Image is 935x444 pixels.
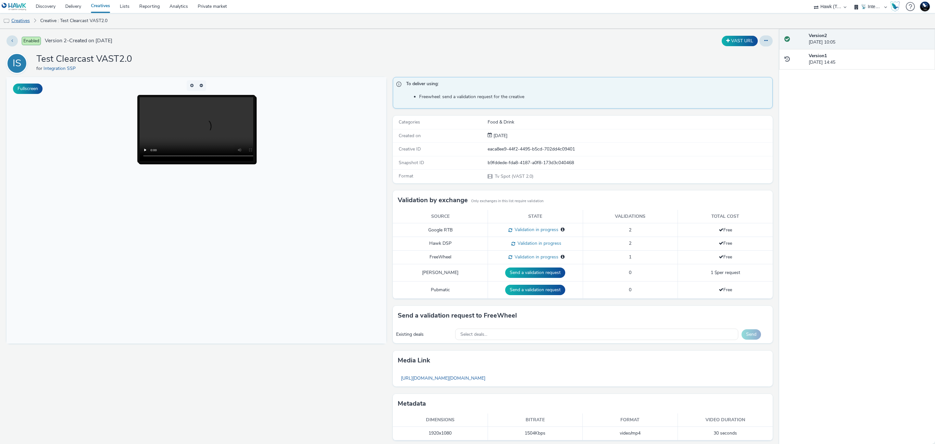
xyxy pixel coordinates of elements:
th: Dimensions [393,413,488,427]
div: eaca8ee9-44f2-4495-b5cd-702dd4c09401 [488,146,772,152]
h3: Metadata [398,399,426,409]
a: Creative : Test Clearcast VAST2.0 [37,13,111,29]
td: 1920x1080 [393,427,488,440]
a: Hawk Academy [890,1,903,12]
th: Source [393,210,488,223]
td: Pubmatic [393,281,488,298]
span: Free [719,240,732,246]
button: Send a validation request [505,285,565,295]
h3: Media link [398,356,430,365]
span: Select deals... [460,332,487,337]
td: [PERSON_NAME] [393,264,488,281]
span: 1 $ per request [711,269,740,276]
div: IS [13,54,21,72]
button: Send a validation request [505,268,565,278]
span: Enabled [22,37,41,45]
span: for [36,65,44,72]
button: Send [742,329,761,340]
td: 30 seconds [678,427,773,440]
div: b9fddede-fda8-4187-a0f8-173d3c040468 [488,160,772,166]
span: Snapshot ID [399,160,424,166]
a: IS [6,60,30,66]
span: 1 [629,254,631,260]
span: 0 [629,287,631,293]
span: 2 [629,227,631,233]
span: Created on [399,133,421,139]
span: Validation in progress [515,240,561,246]
img: Hawk Academy [890,1,900,12]
img: tv [3,18,10,24]
div: Creation 02 June 2025, 14:45 [492,133,507,139]
th: Video duration [678,413,773,427]
span: 0 [629,269,631,276]
img: undefined Logo [2,3,27,11]
span: To deliver using: [406,81,766,89]
span: Format [399,173,413,179]
td: Hawk DSP [393,237,488,251]
span: Validation in progress [512,254,558,260]
td: Google RTB [393,223,488,237]
a: [URL][DOMAIN_NAME][DOMAIN_NAME] [398,372,489,385]
h1: Test Clearcast VAST2.0 [36,53,132,65]
small: Only exchanges in this list require validation [471,199,543,204]
h3: Send a validation request to FreeWheel [398,311,517,320]
span: Creative ID [399,146,421,152]
span: Free [719,254,732,260]
button: Fullscreen [13,84,43,94]
td: 1504 Kbps [488,427,583,440]
span: Version 2 - Created on [DATE] [45,37,112,45]
div: Duplicate the creative as a VAST URL [720,36,759,46]
th: Total cost [678,210,773,223]
strong: Version 1 [809,53,827,59]
h3: Validation by exchange [398,195,468,205]
span: Validation in progress [512,227,558,233]
div: [DATE] 14:45 [809,53,930,66]
strong: Version 2 [809,33,827,39]
span: Free [719,227,732,233]
span: Free [719,287,732,293]
span: Tv Spot (VAST 2.0) [494,173,533,179]
img: Support Hawk [920,2,930,11]
th: Validations [583,210,678,223]
div: [DATE] 10:05 [809,33,930,46]
td: video/mp4 [583,427,678,440]
th: Bitrate [488,413,583,427]
th: Format [583,413,678,427]
a: Integration SSP [44,65,78,72]
span: Categories [399,119,420,125]
li: Freewheel: send a validation request for the creative [419,94,769,100]
div: Existing deals [396,331,452,338]
button: VAST URL [722,36,758,46]
span: [DATE] [492,133,507,139]
span: 2 [629,240,631,246]
div: Food & Drink [488,119,772,125]
td: FreeWheel [393,251,488,264]
th: State [488,210,583,223]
